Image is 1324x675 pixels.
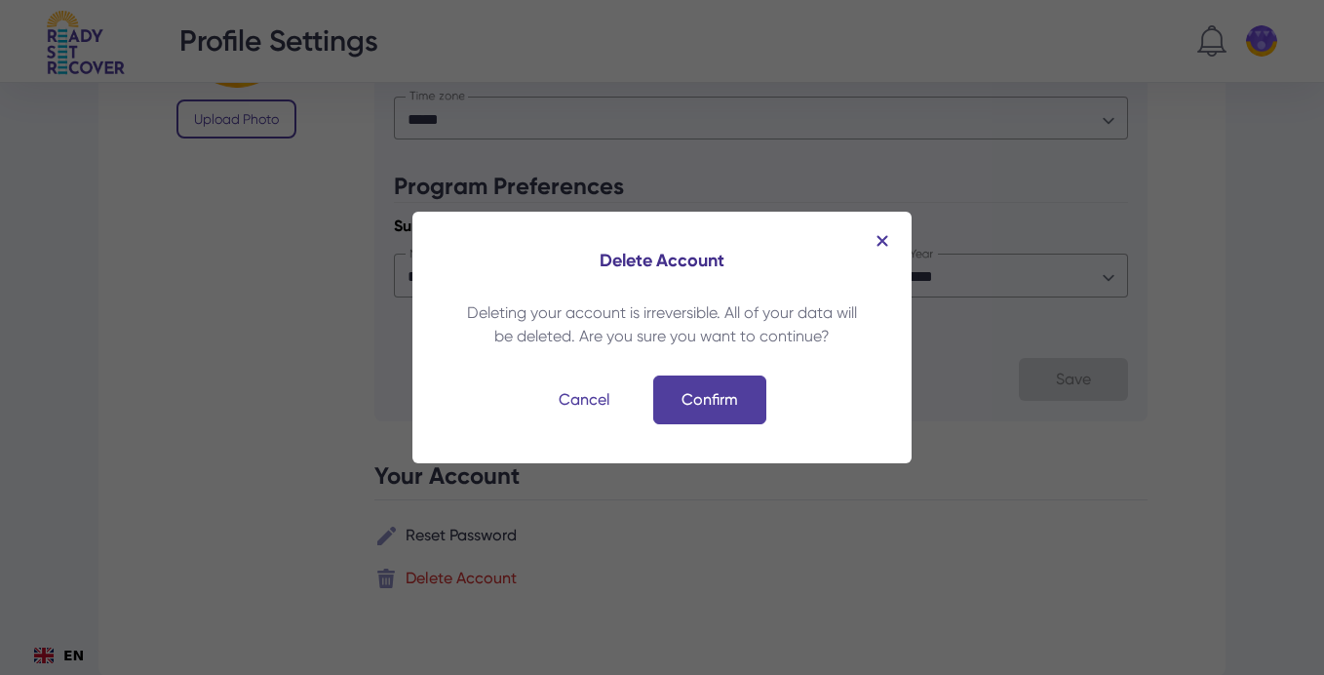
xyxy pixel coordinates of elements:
[653,376,766,424] a: Confirm
[459,301,865,348] div: Deleting your account is irreversible. All of your data will be deleted. Are you sure you want to...
[876,235,888,247] img: Modal close icn
[559,388,610,412] div: Close modal
[412,212,912,247] div: Close modal
[412,247,912,274] div: Delete Account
